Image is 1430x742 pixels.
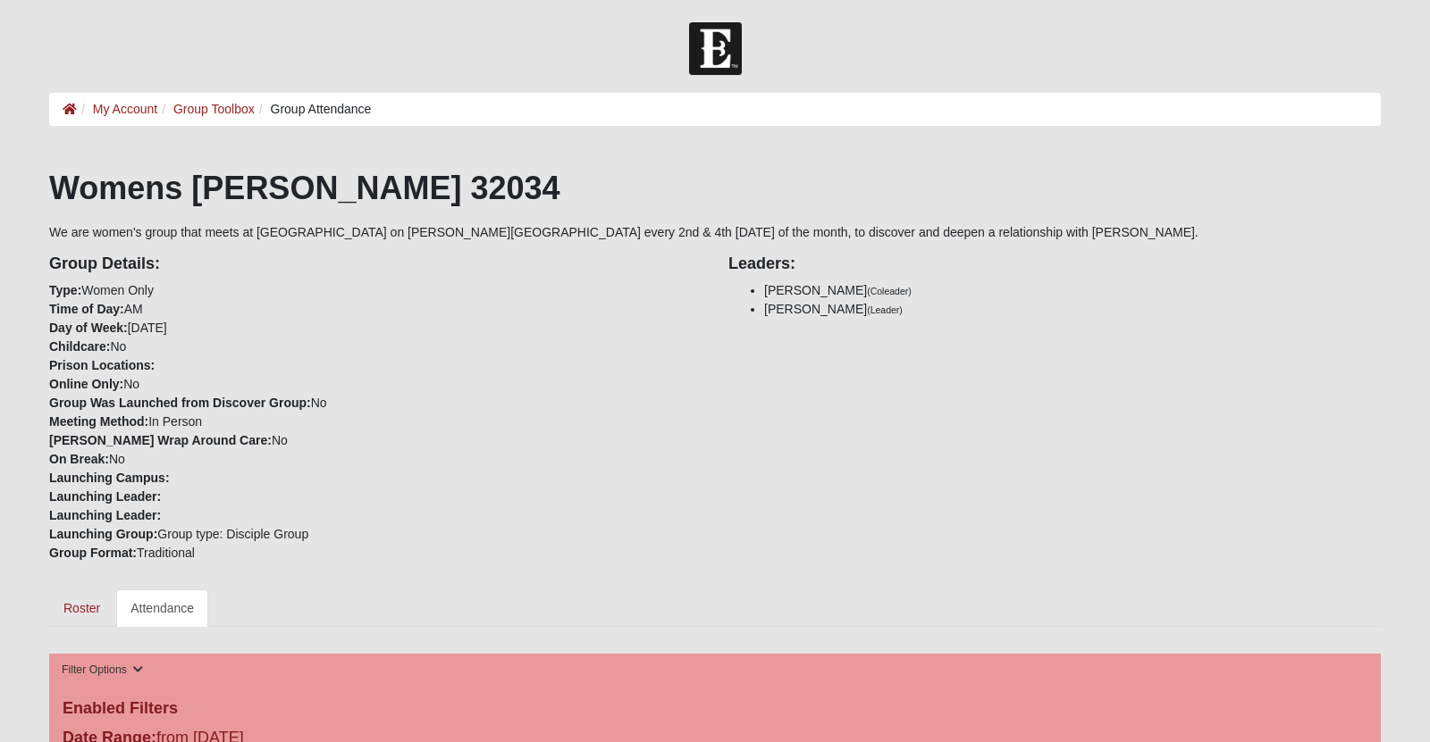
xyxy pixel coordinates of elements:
[49,321,128,335] strong: Day of Week:
[49,546,137,560] strong: Group Format:
[49,302,124,316] strong: Time of Day:
[173,102,255,116] a: Group Toolbox
[49,358,155,372] strong: Prison Locations:
[49,414,148,429] strong: Meeting Method:
[49,169,1381,627] div: We are women's group that meets at [GEOGRAPHIC_DATA] on [PERSON_NAME][GEOGRAPHIC_DATA] every 2nd ...
[49,433,272,447] strong: [PERSON_NAME] Wrap Around Care:
[764,300,1381,319] li: [PERSON_NAME]
[764,281,1381,300] li: [PERSON_NAME]
[49,508,161,522] strong: Launching Leader:
[36,242,715,563] div: Women Only AM [DATE] No No No In Person No No Group type: Disciple Group Traditional
[728,254,1381,274] h4: Leaders:
[49,377,123,391] strong: Online Only:
[689,22,742,75] img: Church of Eleven22 Logo
[49,489,161,504] strong: Launching Leader:
[49,589,114,627] a: Roster
[63,699,1367,719] h4: Enabled Filters
[49,254,702,274] h4: Group Details:
[56,661,148,679] button: Filter Options
[49,527,157,541] strong: Launching Group:
[116,589,208,627] a: Attendance
[867,286,912,296] small: (Coleader)
[49,396,311,410] strong: Group Was Launched from Discover Group:
[49,471,170,485] strong: Launching Campus:
[49,283,81,297] strong: Type:
[255,100,372,119] li: Group Attendance
[49,452,109,466] strong: On Break:
[49,339,110,354] strong: Childcare:
[93,102,157,116] a: My Account
[49,169,1381,207] h1: Womens [PERSON_NAME] 32034
[867,304,903,315] small: (Leader)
